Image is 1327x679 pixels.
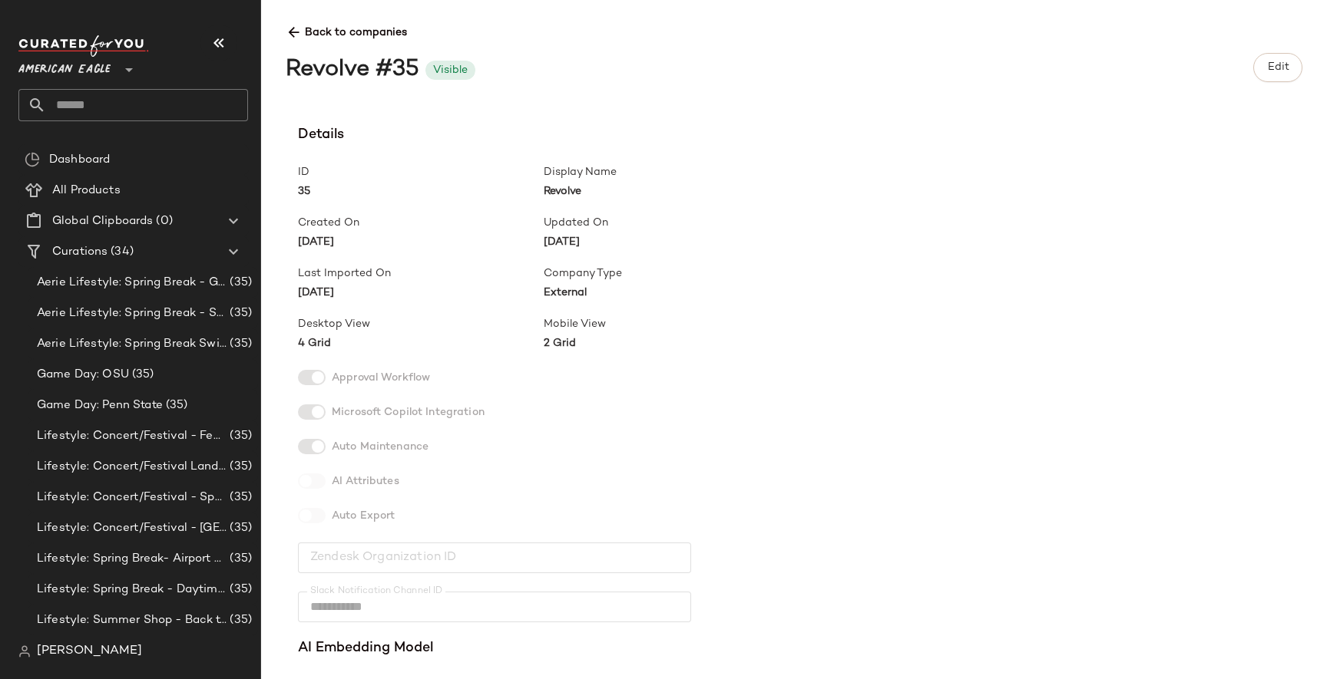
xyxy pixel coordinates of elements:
span: Edit [1266,61,1289,74]
span: (35) [227,519,252,537]
span: American Eagle [18,52,111,80]
span: Display Name [544,164,789,180]
span: Lifestyle: Spring Break- Airport Style [37,550,227,568]
img: cfy_white_logo.C9jOOHJF.svg [18,35,149,57]
span: (35) [227,335,252,353]
span: [DATE] [298,234,544,250]
span: Aerie Lifestyle: Spring Break - Sporty [37,305,227,322]
span: Lifestyle: Concert/Festival Landing Page [37,458,227,476]
span: Aerie Lifestyle: Spring Break Swimsuits Landing Page [37,335,227,353]
span: External [544,285,789,301]
span: Lifestyle: Spring Break - Daytime Casual [37,581,227,598]
span: 2 Grid [544,335,789,351]
span: Lifestyle: Summer Shop - Back to School Essentials [37,611,227,629]
span: Revolve [544,183,789,199]
span: All Products [52,182,121,199]
span: (35) [227,458,252,476]
span: AI Embedding Model [298,638,789,659]
span: Game Day: OSU [37,366,129,384]
span: Created On [298,215,544,231]
button: Edit [1253,53,1302,82]
span: Lifestyle: Concert/Festival - Sporty [37,489,227,506]
span: Last Imported On [298,265,544,282]
span: Updated On [544,215,789,231]
span: Back to companies [286,12,1302,41]
span: Lifestyle: Concert/Festival - [GEOGRAPHIC_DATA] [37,519,227,537]
span: Lifestyle: Concert/Festival - Femme [37,427,227,445]
span: (35) [227,427,252,445]
span: [DATE] [298,285,544,301]
span: (0) [153,213,172,230]
span: ID [298,164,544,180]
span: 35 [298,183,544,199]
span: Aerie Lifestyle: Spring Break - Girly/Femme [37,274,227,292]
span: [PERSON_NAME] [37,642,142,661]
span: Global Clipboards [52,213,153,230]
span: (35) [163,397,188,414]
span: (34) [108,243,134,261]
span: (35) [129,366,154,384]
span: (35) [227,305,252,322]
img: svg%3e [25,152,40,167]
span: [DATE] [544,234,789,250]
span: (35) [227,550,252,568]
span: (35) [227,489,252,506]
span: Details [298,124,789,146]
span: (35) [227,611,252,629]
span: (35) [227,274,252,292]
span: (35) [227,581,252,598]
span: Mobile View [544,316,789,332]
span: Company Type [544,265,789,282]
img: svg%3e [18,645,31,658]
div: Revolve #35 [286,53,419,87]
div: Visible [433,62,468,78]
span: 4 Grid [298,335,544,351]
span: Game Day: Penn State [37,397,163,414]
span: Desktop View [298,316,544,332]
span: Curations [52,243,108,261]
span: Dashboard [49,151,110,169]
